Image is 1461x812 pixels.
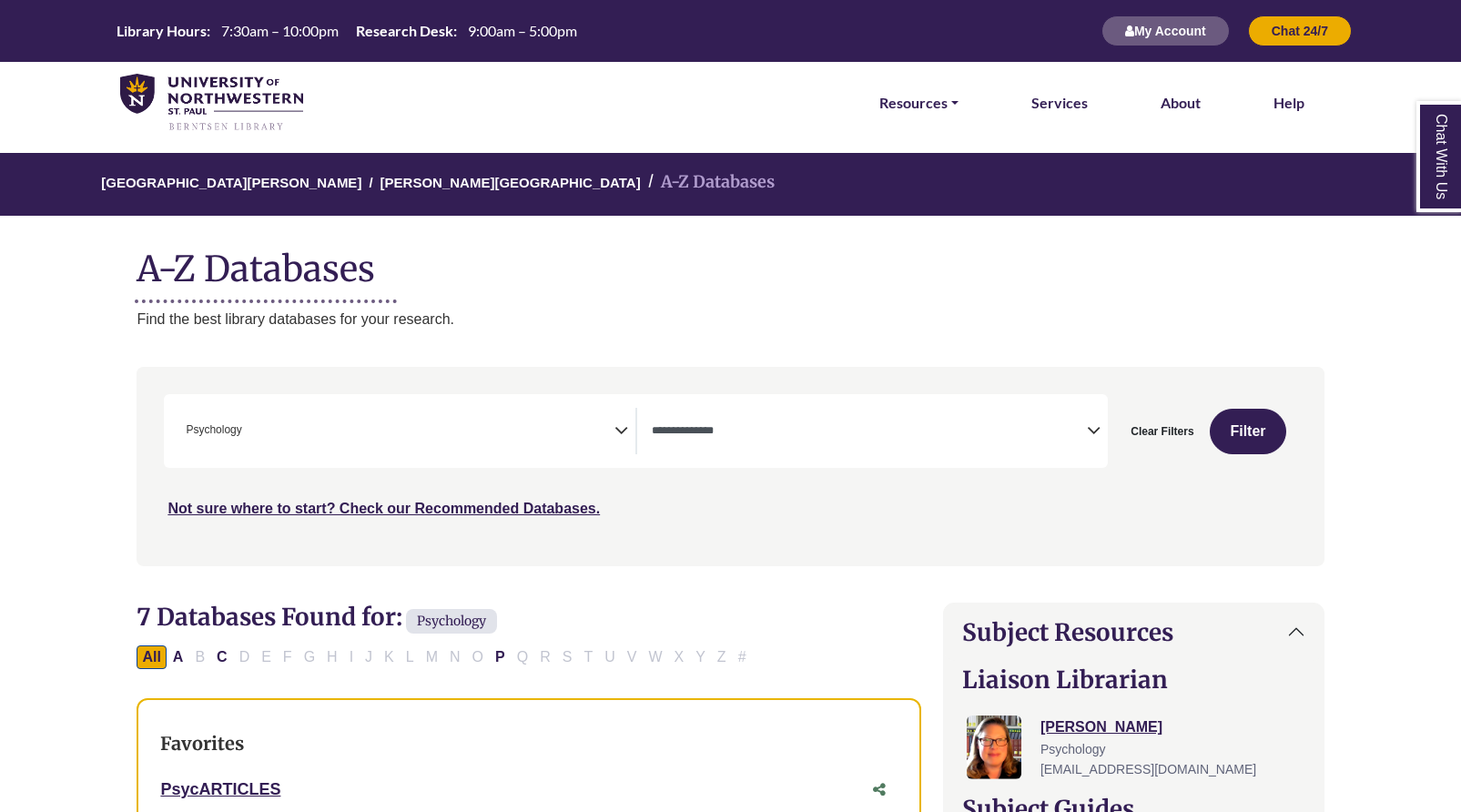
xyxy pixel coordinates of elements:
span: Psychology [1040,742,1106,756]
span: Psychology [406,609,497,634]
h3: Favorites [160,733,898,755]
p: Find the best library databases for your research. [137,308,1324,331]
div: Alpha-list to filter by first letter of database name [137,648,753,664]
button: Chat 24/7 [1248,15,1352,46]
a: [GEOGRAPHIC_DATA][PERSON_NAME] [101,172,361,190]
button: Filter Results P [490,645,511,669]
button: Clear Filters [1119,409,1205,454]
button: Share this database [861,773,898,807]
th: Library Hours: [109,21,211,40]
button: Subject Resources [944,604,1324,661]
button: Filter Results A [167,645,189,669]
nav: breadcrumb [137,153,1324,216]
button: My Account [1101,15,1230,46]
button: Filter Results C [211,645,233,669]
a: PsycARTICLES [160,780,280,798]
th: Research Desk: [349,21,458,40]
table: Hours Today [109,21,584,38]
textarea: Search [246,425,254,440]
img: library_home [120,74,303,132]
a: Chat 24/7 [1248,23,1352,38]
img: Jessica Moore [967,716,1021,779]
span: [EMAIL_ADDRESS][DOMAIN_NAME] [1040,762,1256,776]
a: Services [1031,91,1088,115]
h1: A-Z Databases [137,234,1324,289]
button: All [137,645,166,669]
span: Psychology [186,421,241,439]
a: About [1161,91,1201,115]
a: [PERSON_NAME][GEOGRAPHIC_DATA] [380,172,641,190]
span: 7:30am – 10:00pm [221,22,339,39]
span: 7 Databases Found for: [137,602,402,632]
button: Submit for Search Results [1210,409,1285,454]
h2: Liaison Librarian [962,665,1305,694]
li: A-Z Databases [641,169,775,196]
a: Help [1273,91,1304,115]
a: My Account [1101,23,1230,38]
textarea: Search [652,425,1087,440]
a: [PERSON_NAME] [1040,719,1162,735]
a: Hours Today [109,21,584,42]
span: 9:00am – 5:00pm [468,22,577,39]
nav: Search filters [137,367,1324,565]
li: Psychology [178,421,241,439]
a: Resources [879,91,959,115]
a: Not sure where to start? Check our Recommended Databases. [167,501,600,516]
